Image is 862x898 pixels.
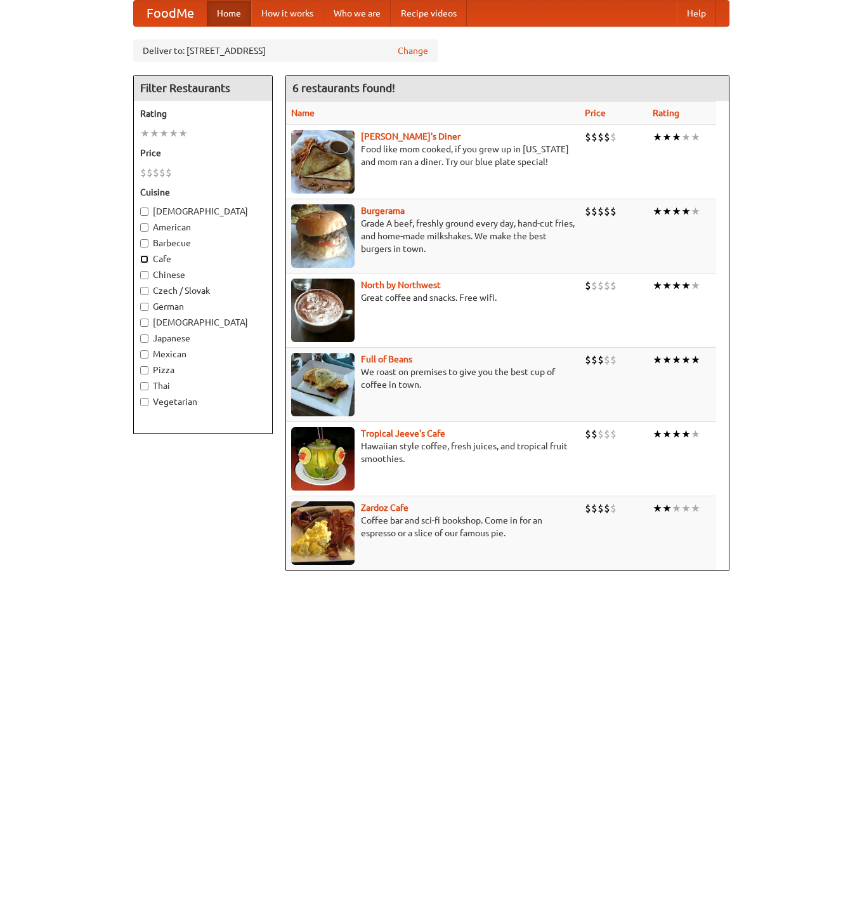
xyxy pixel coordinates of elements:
[604,427,610,441] li: $
[291,514,575,539] p: Coffee bar and sci-fi bookshop. Come in for an espresso or a slice of our famous pie.
[134,76,272,101] h4: Filter Restaurants
[140,382,148,390] input: Thai
[140,239,148,248] input: Barbecue
[291,108,315,118] a: Name
[134,1,207,26] a: FoodMe
[591,501,598,515] li: $
[585,353,591,367] li: $
[140,319,148,327] input: [DEMOGRAPHIC_DATA]
[140,268,266,281] label: Chinese
[598,427,604,441] li: $
[691,279,700,293] li: ★
[361,428,445,439] a: Tropical Jeeve's Cafe
[662,501,672,515] li: ★
[585,427,591,441] li: $
[681,501,691,515] li: ★
[291,279,355,342] img: north.jpg
[291,427,355,491] img: jeeves.jpg
[662,427,672,441] li: ★
[604,204,610,218] li: $
[323,1,391,26] a: Who we are
[291,130,355,194] img: sallys.jpg
[140,332,266,345] label: Japanese
[585,130,591,144] li: $
[291,501,355,565] img: zardoz.jpg
[153,166,159,180] li: $
[610,130,617,144] li: $
[681,279,691,293] li: ★
[140,366,148,374] input: Pizza
[691,427,700,441] li: ★
[610,353,617,367] li: $
[653,279,662,293] li: ★
[140,208,148,216] input: [DEMOGRAPHIC_DATA]
[610,427,617,441] li: $
[140,364,266,376] label: Pizza
[140,300,266,313] label: German
[150,126,159,140] li: ★
[147,166,153,180] li: $
[140,223,148,232] input: American
[140,107,266,120] h5: Rating
[604,501,610,515] li: $
[140,350,148,359] input: Mexican
[291,204,355,268] img: burgerama.jpg
[591,427,598,441] li: $
[591,204,598,218] li: $
[591,279,598,293] li: $
[140,221,266,234] label: American
[140,126,150,140] li: ★
[140,253,266,265] label: Cafe
[140,316,266,329] label: [DEMOGRAPHIC_DATA]
[292,82,395,94] ng-pluralize: 6 restaurants found!
[361,354,412,364] a: Full of Beans
[291,291,575,304] p: Great coffee and snacks. Free wifi.
[653,108,679,118] a: Rating
[653,204,662,218] li: ★
[361,280,441,290] a: North by Northwest
[291,353,355,416] img: beans.jpg
[585,108,606,118] a: Price
[672,353,681,367] li: ★
[653,353,662,367] li: ★
[140,271,148,279] input: Chinese
[598,279,604,293] li: $
[653,427,662,441] li: ★
[140,237,266,249] label: Barbecue
[140,166,147,180] li: $
[585,279,591,293] li: $
[291,143,575,168] p: Food like mom cooked, if you grew up in [US_STATE] and mom ran a diner. Try our blue plate special!
[291,366,575,391] p: We roast on premises to give you the best cup of coffee in town.
[159,166,166,180] li: $
[591,353,598,367] li: $
[361,131,460,142] b: [PERSON_NAME]'s Diner
[604,130,610,144] li: $
[681,130,691,144] li: ★
[361,503,408,513] a: Zardoz Cafe
[398,44,428,57] a: Change
[291,217,575,255] p: Grade A beef, freshly ground every day, hand-cut fries, and home-made milkshakes. We make the bes...
[681,427,691,441] li: ★
[677,1,716,26] a: Help
[133,39,438,62] div: Deliver to: [STREET_ADDRESS]
[681,353,691,367] li: ★
[604,353,610,367] li: $
[610,279,617,293] li: $
[140,398,148,406] input: Vegetarian
[140,186,266,199] h5: Cuisine
[291,440,575,465] p: Hawaiian style coffee, fresh juices, and tropical fruit smoothies.
[691,353,700,367] li: ★
[140,287,148,295] input: Czech / Slovak
[166,166,172,180] li: $
[598,130,604,144] li: $
[610,501,617,515] li: $
[662,279,672,293] li: ★
[653,501,662,515] li: ★
[140,205,266,218] label: [DEMOGRAPHIC_DATA]
[598,501,604,515] li: $
[140,147,266,159] h5: Price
